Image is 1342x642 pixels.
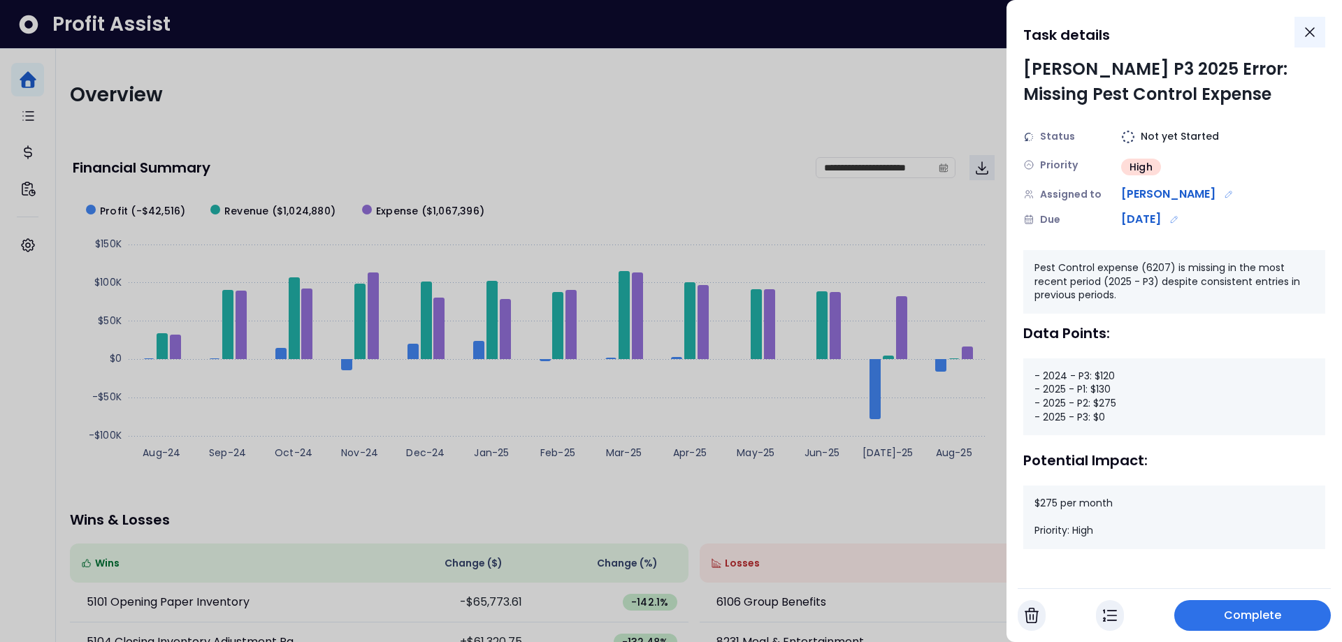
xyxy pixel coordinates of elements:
[1023,358,1325,435] div: - 2024 - P3: $120 - 2025 - P1: $130 - 2025 - P2: $275 - 2025 - P3: $0
[1121,186,1215,203] span: [PERSON_NAME]
[1023,250,1325,314] div: Pest Control expense (6207) is missing in the most recent period (2025 - P3) despite consistent e...
[1121,130,1135,144] img: Not yet Started
[1141,129,1219,144] span: Not yet Started
[1167,212,1182,227] button: Edit due date
[1103,607,1117,624] img: In Progress
[1040,212,1060,227] span: Due
[1023,486,1325,549] div: $275 per month Priority: High
[1121,211,1161,228] span: [DATE]
[1023,57,1325,107] div: [PERSON_NAME] P3 2025 Error: Missing Pest Control Expense
[1224,607,1282,624] span: Complete
[1023,22,1110,48] h1: Task details
[1174,600,1331,631] button: Complete
[1023,325,1325,342] div: Data Points:
[1294,17,1325,48] button: Close
[1130,160,1153,174] span: High
[1040,187,1102,202] span: Assigned to
[1023,131,1034,143] img: Status
[1221,187,1236,202] button: Edit assignment
[1025,607,1039,624] img: Cancel Task
[1023,452,1325,469] div: Potential Impact:
[1040,129,1075,144] span: Status
[1040,158,1078,173] span: Priority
